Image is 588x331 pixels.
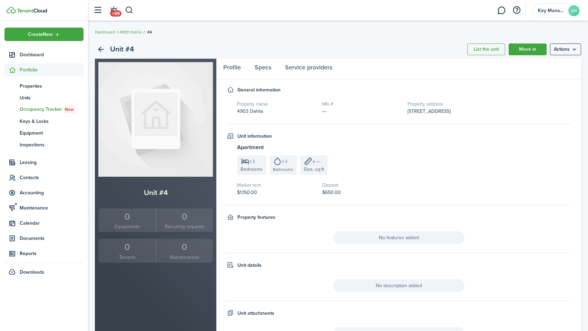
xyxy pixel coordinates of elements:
[237,108,263,115] span: 4903 Dahlia
[408,108,451,115] span: [STREET_ADDRESS]
[4,28,84,41] button: Open menu
[28,32,53,37] span: Create New
[20,235,84,242] span: Documents
[4,48,84,61] a: Dashboard
[237,133,272,140] h4: Unit information
[237,310,274,317] h4: Unit attachments
[568,5,579,16] avatar-text: KM
[158,241,211,254] div: 0
[304,166,324,173] span: Size, sq.ft
[237,182,315,189] h5: Market rent
[100,210,154,223] div: 0
[249,159,255,163] span: x 2
[17,9,47,13] img: TenantCloud
[495,2,508,19] a: Messaging
[237,262,262,269] h4: Unit details
[313,158,321,165] span: x —
[322,189,341,196] span: $650.00
[110,10,121,17] span: +99
[20,159,84,166] span: Leasing
[237,189,257,196] span: $1,150.00
[511,4,522,16] button: Open resource center
[7,7,16,13] img: TenantCloud
[20,51,84,58] span: Dashboard
[322,182,401,189] h5: Deposit
[467,43,505,55] a: List the unit
[248,59,278,79] a: Specs
[91,4,104,17] button: Open sidebar
[322,100,401,108] h5: Mls #
[98,62,213,177] img: Unit avatar
[237,100,315,108] h5: Property name
[20,118,84,125] span: Keys & Locks
[273,166,293,173] span: Bathrooms
[98,239,156,263] a: 0Tenants
[20,220,84,227] span: Calendar
[65,106,73,113] span: New
[237,214,275,221] h4: Property features
[408,100,571,108] h5: Property address
[237,143,571,152] h3: Apartment
[20,189,84,196] span: Accounting
[20,269,44,276] span: Downloads
[538,8,566,13] span: Key Management
[278,59,339,79] a: Service providers
[4,115,84,127] a: Keys & Locks
[158,210,211,223] div: 0
[20,204,84,212] span: Maintenance
[100,241,154,254] div: 0
[4,80,84,92] a: Properties
[550,43,581,55] menu-btn: Actions
[156,239,213,263] a: 0Maintenances
[216,59,248,79] a: Profile
[147,29,152,35] span: #4
[20,106,84,113] span: Occupancy Tracker
[333,231,464,244] span: No features added
[282,159,287,163] span: x 2
[4,139,84,150] a: Inspections
[95,43,107,55] a: Back
[100,254,154,261] small: Tenants
[20,174,84,181] span: Contacts
[4,127,84,139] a: Equipment
[241,166,263,173] span: Bedrooms
[333,279,464,292] span: No description added
[125,4,134,16] button: Search
[20,141,84,148] span: Inspections
[156,208,213,232] a: 0Recurring requests
[119,29,141,35] a: 4903 Dahlia
[509,43,547,55] a: Move in
[4,247,84,260] a: Reports
[322,108,326,115] span: —
[98,187,213,198] h2: Unit #4
[107,2,120,19] a: Notifications
[4,104,84,115] a: Occupancy TrackerNew
[4,92,84,104] a: Units
[95,29,115,35] a: Dashboard
[158,254,211,261] small: Maintenances
[20,250,84,257] span: Reports
[20,82,84,90] span: Properties
[98,208,156,232] a: 0Equipments
[110,43,134,55] h2: Unit #4
[20,94,84,101] span: Units
[20,129,84,137] span: Equipment
[158,223,211,230] small: Recurring requests
[100,223,154,230] small: Equipments
[20,66,84,74] span: Portfolio
[237,86,281,94] h4: General information
[550,43,581,55] button: Open menu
